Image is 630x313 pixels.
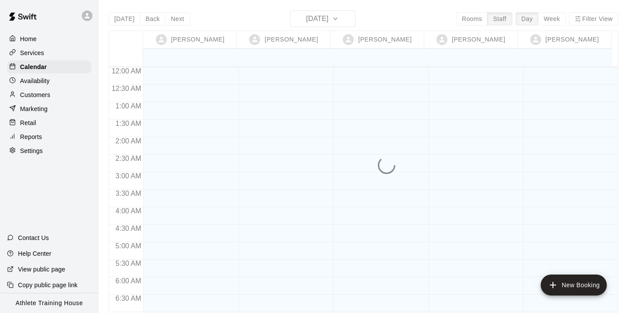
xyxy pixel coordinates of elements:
[113,207,144,215] span: 4:00 AM
[7,116,92,129] a: Retail
[7,32,92,45] a: Home
[171,35,225,44] p: [PERSON_NAME]
[113,242,144,250] span: 5:00 AM
[7,130,92,143] a: Reports
[7,88,92,101] a: Customers
[20,146,43,155] p: Settings
[20,35,37,43] p: Home
[358,35,412,44] p: [PERSON_NAME]
[7,144,92,157] a: Settings
[113,277,144,285] span: 6:00 AM
[20,132,42,141] p: Reports
[113,102,144,110] span: 1:00 AM
[113,190,144,197] span: 3:30 AM
[109,67,144,75] span: 12:00 AM
[7,46,92,59] a: Services
[113,172,144,180] span: 3:00 AM
[7,102,92,115] a: Marketing
[18,281,77,289] p: Copy public page link
[20,49,44,57] p: Services
[7,60,92,73] a: Calendar
[20,77,50,85] p: Availability
[113,225,144,232] span: 4:30 AM
[109,85,144,92] span: 12:30 AM
[113,260,144,267] span: 5:30 AM
[113,120,144,127] span: 1:30 AM
[113,295,144,302] span: 6:30 AM
[20,104,48,113] p: Marketing
[452,35,505,44] p: [PERSON_NAME]
[546,35,599,44] p: [PERSON_NAME]
[113,155,144,162] span: 2:30 AM
[264,35,318,44] p: [PERSON_NAME]
[20,90,50,99] p: Customers
[18,265,65,274] p: View public page
[7,74,92,87] a: Availability
[113,137,144,145] span: 2:00 AM
[20,63,47,71] p: Calendar
[20,118,36,127] p: Retail
[541,275,607,296] button: add
[18,249,51,258] p: Help Center
[18,233,49,242] p: Contact Us
[16,299,83,308] p: Athlete Training House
